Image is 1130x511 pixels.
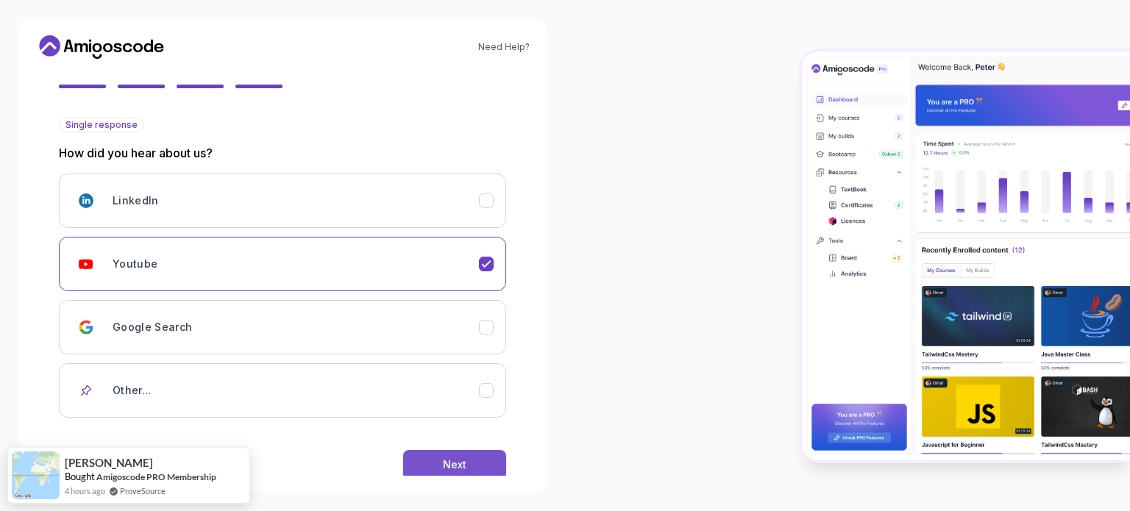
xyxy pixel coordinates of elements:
[65,485,105,497] span: 4 hours ago
[113,320,193,335] h3: Google Search
[96,471,216,482] a: Amigoscode PRO Membership
[59,363,506,418] button: Other...
[113,383,152,398] h3: Other...
[478,41,530,53] a: Need Help?
[403,450,506,479] button: Next
[120,485,166,497] a: ProveSource
[59,300,506,354] button: Google Search
[12,451,60,499] img: provesource social proof notification image
[113,193,159,208] h3: LinkedIn
[65,457,153,469] span: [PERSON_NAME]
[802,51,1130,460] img: Amigoscode Dashboard
[35,35,168,59] a: Home link
[65,471,95,482] span: Bought
[65,119,138,131] span: Single response
[113,257,157,271] h3: Youtube
[443,457,466,472] div: Next
[59,144,506,162] p: How did you hear about us?
[59,237,506,291] button: Youtube
[59,174,506,228] button: LinkedIn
